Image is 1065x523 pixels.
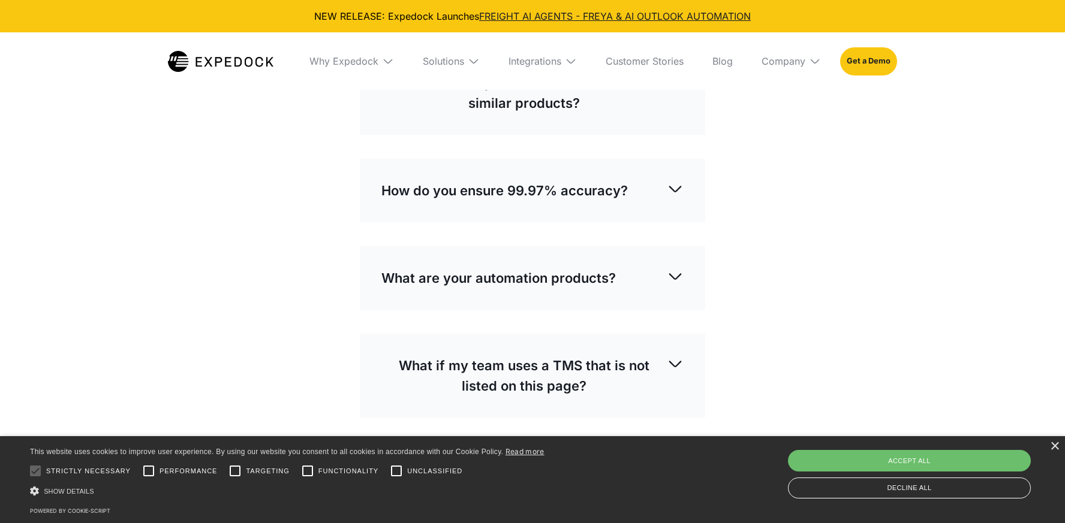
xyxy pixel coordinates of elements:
div: Show details [30,485,544,497]
a: Customer Stories [596,32,693,90]
div: Why Expedock [300,32,404,90]
div: Why Expedock [309,55,378,67]
a: FREIGHT AI AGENTS - FREYA & AI OUTLOOK AUTOMATION [479,10,751,22]
span: Show details [44,488,94,495]
p: What if my team uses a TMS that is not listed on this page? [381,355,667,396]
span: Unclassified [407,466,462,476]
div: Solutions [413,32,489,90]
div: Company [762,55,805,67]
div: Integrations [499,32,586,90]
p: How do you ensure 99.97% accuracy? [381,180,628,201]
div: Integrations [509,55,561,67]
span: Strictly necessary [46,466,131,476]
span: Targeting [246,466,289,476]
a: Powered by cookie-script [30,507,110,514]
a: Get a Demo [840,47,897,75]
div: NEW RELEASE: Expedock Launches [10,10,1055,23]
p: What makes Expedock different from other similar products? [381,72,667,113]
iframe: Chat Widget [859,394,1065,523]
div: Decline all [788,477,1031,498]
div: Accept all [788,450,1031,471]
a: Blog [703,32,742,90]
a: Read more [506,447,544,456]
span: Functionality [318,466,378,476]
p: What are your automation products? [381,268,616,288]
span: Performance [160,466,218,476]
div: Solutions [423,55,464,67]
div: Company [752,32,831,90]
span: This website uses cookies to improve user experience. By using our website you consent to all coo... [30,448,503,456]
